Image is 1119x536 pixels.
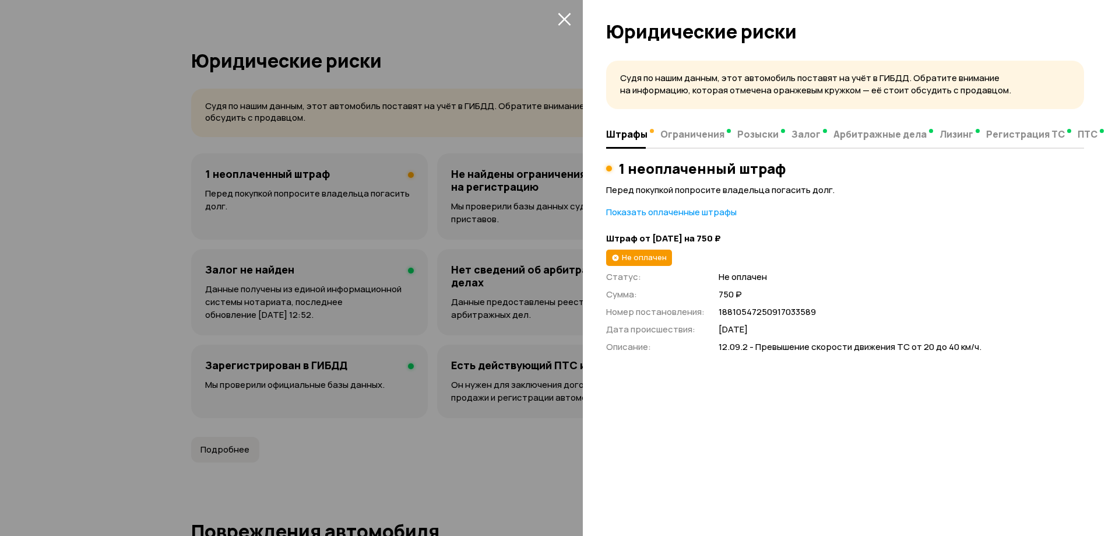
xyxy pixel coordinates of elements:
span: Розыски [737,128,779,140]
p: Статус : [606,271,705,283]
span: Штрафы [606,128,648,140]
span: ПТС [1078,128,1097,140]
span: Регистрация ТС [986,128,1065,140]
span: 12.09.2 - Превышение скорости движения ТС от 20 до 40 км/ч. [719,341,1084,353]
h3: 1 неоплаченный штраф [619,160,786,177]
p: Описание : [606,341,705,353]
button: закрыть [555,9,573,28]
p: Номер постановления : [606,306,705,318]
span: Не оплачен [622,252,667,262]
span: Не оплачен [719,271,1084,283]
p: Перед покупкой попросите владельца погасить долг. [606,184,1084,197]
span: Лизинг [939,128,973,140]
span: Судя по нашим данным, этот автомобиль поставят на учёт в ГИБДД. Обратите внимание на информацию, ... [620,72,1011,96]
p: Дата происшествия : [606,323,705,336]
span: 750 ₽ [719,289,1084,301]
p: Показать оплаченные штрафы [606,206,1084,219]
span: Арбитражные дела [833,128,927,140]
span: Залог [791,128,821,140]
span: Ограничения [660,128,724,140]
strong: Штраф от [DATE] на 750 ₽ [606,233,1084,245]
p: Сумма : [606,288,705,301]
span: 18810547250917033589 [719,306,1084,318]
span: [DATE] [719,324,1084,336]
